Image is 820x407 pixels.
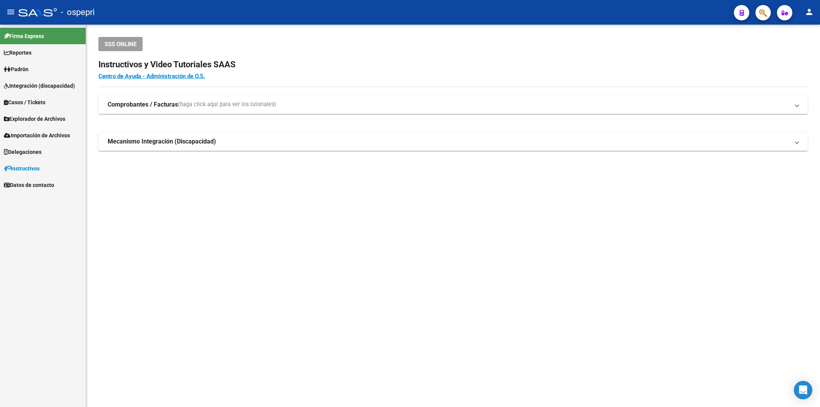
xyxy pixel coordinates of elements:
strong: Comprobantes / Facturas [108,100,178,109]
mat-expansion-panel-header: Mecanismo Integración (Discapacidad) [98,132,808,151]
div: Open Intercom Messenger [794,381,812,399]
span: Padrón [4,65,28,73]
span: Delegaciones [4,148,42,156]
span: (haga click aquí para ver los tutoriales) [178,100,276,109]
span: Explorador de Archivos [4,115,65,123]
mat-icon: person [805,7,814,17]
span: Importación de Archivos [4,131,70,140]
mat-icon: menu [6,7,15,17]
mat-expansion-panel-header: Comprobantes / Facturas(haga click aquí para ver los tutoriales) [98,95,808,114]
strong: Mecanismo Integración (Discapacidad) [108,137,216,146]
span: Datos de contacto [4,181,54,189]
a: Centro de Ayuda - Administración de O.S. [98,73,205,80]
span: Integración (discapacidad) [4,82,75,90]
span: Casos / Tickets [4,98,45,107]
span: - ospepri [61,4,95,21]
h2: Instructivos y Video Tutoriales SAAS [98,57,808,72]
span: Firma Express [4,32,44,40]
button: SSS ONLINE [98,37,143,51]
span: Reportes [4,48,32,57]
span: SSS ONLINE [105,41,136,48]
span: Instructivos [4,164,40,173]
